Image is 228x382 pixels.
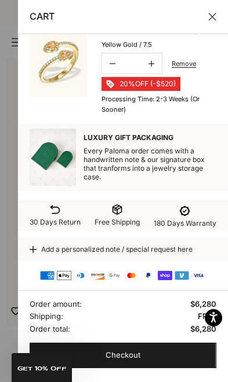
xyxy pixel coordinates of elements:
[30,323,70,335] span: Order total:
[17,366,67,372] span: GET 10% Off
[123,53,142,74] input: Change quantity
[190,298,216,310] span: $6,280
[102,94,216,115] p: Processing time: 2-3 weeks (or sooner)
[106,349,140,361] span: Checkout
[198,310,216,322] span: FREE
[30,218,81,226] span: 30 Days Return
[30,9,55,24] p: Cart
[84,146,216,181] p: Every Paloma order comes with a handwritten note & our signature box that tranforms into a jewelr...
[12,353,72,382] div: GET 10% Off
[30,298,82,310] span: Order amount:
[30,238,216,262] button: Add a personalized note / special request here
[84,133,216,142] p: Luxury Gift Packaging
[30,27,88,98] img: #YellowGold
[30,310,63,322] span: Shipping:
[30,343,216,368] button: Checkout
[190,323,216,335] span: $6,280
[102,77,180,91] li: 20%OFF (-$520)
[102,39,152,50] p: Yellow Gold / 7.5
[154,219,216,227] span: 180 Days Warranty
[172,58,196,69] a: Remove
[95,218,140,226] span: Free Shipping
